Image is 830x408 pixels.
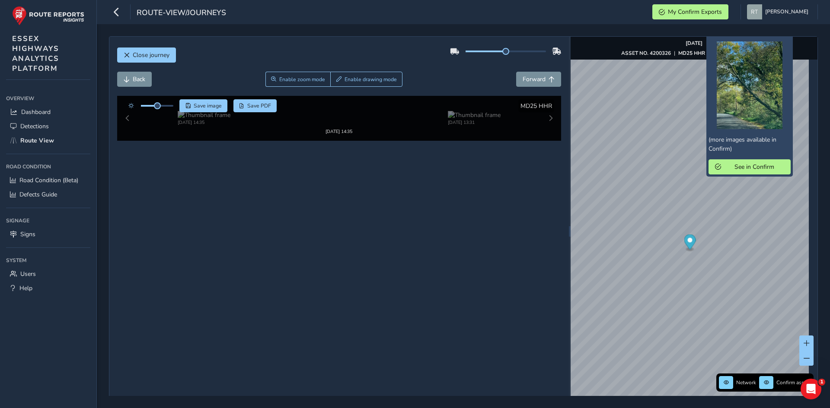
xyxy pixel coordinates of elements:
a: Route View [6,133,90,148]
div: Signage [6,214,90,227]
strong: ASSET NO. 4200326 [621,50,671,57]
img: Thumbnail frame [448,109,501,117]
span: 1 [818,379,825,386]
div: System [6,254,90,267]
button: PDF [233,99,277,112]
span: MD25 HHR [520,102,552,110]
span: Enable zoom mode [279,76,325,83]
span: Signs [20,230,35,238]
img: Thumbnail frame [313,109,365,117]
button: Back [117,72,152,87]
span: Confirm assets [776,379,811,386]
div: [DATE] 14:35 [178,117,230,123]
a: Dashboard [6,105,90,119]
span: My Confirm Exports [668,8,722,16]
span: Enable drawing mode [345,76,397,83]
iframe: Intercom live chat [801,379,821,399]
div: [DATE] 14:35 [313,117,365,123]
img: https://www.essexhighways.org/reports/2022/10/24/Report_507c520da6b9492f9a4c8227dd39b08b_E18059F7... [717,41,782,129]
p: (more images available in Confirm) [709,135,791,153]
button: Forward [516,72,561,87]
span: Defects Guide [19,190,57,199]
span: Save image [194,102,222,109]
div: Road Condition [6,160,90,173]
button: Zoom [265,72,331,87]
span: Detections [20,122,49,130]
a: Users [6,267,90,281]
button: Close journey [117,47,176,63]
button: See in Confirm [709,159,791,174]
button: Draw [330,72,402,87]
span: Road Condition (Beta) [19,176,78,184]
a: Defects Guide [6,187,90,202]
strong: [DATE] [686,40,702,47]
span: Forward [523,75,546,83]
button: [PERSON_NAME] [747,4,811,19]
strong: MD25 HHR [678,50,705,57]
span: Route View [20,136,54,145]
img: rr logo [12,6,84,25]
a: Signs [6,227,90,241]
div: Overview [6,92,90,105]
span: Users [20,270,36,278]
span: See in Confirm [724,163,784,171]
span: ESSEX HIGHWAYS ANALYTICS PLATFORM [12,34,59,73]
span: Help [19,284,32,292]
span: Dashboard [21,108,51,116]
span: Network [736,379,756,386]
button: Save [179,99,227,112]
img: Thumbnail frame [178,109,230,117]
a: Help [6,281,90,295]
a: Road Condition (Beta) [6,173,90,187]
button: My Confirm Exports [652,4,728,19]
div: Map marker [684,234,696,252]
span: Back [133,75,145,83]
a: Detections [6,119,90,133]
div: | | [621,50,766,57]
div: [DATE] 13:31 [448,117,501,123]
span: route-view/journeys [137,7,226,19]
img: diamond-layout [747,4,762,19]
span: [PERSON_NAME] [765,4,808,19]
span: Save PDF [247,102,271,109]
span: Close journey [133,51,169,59]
